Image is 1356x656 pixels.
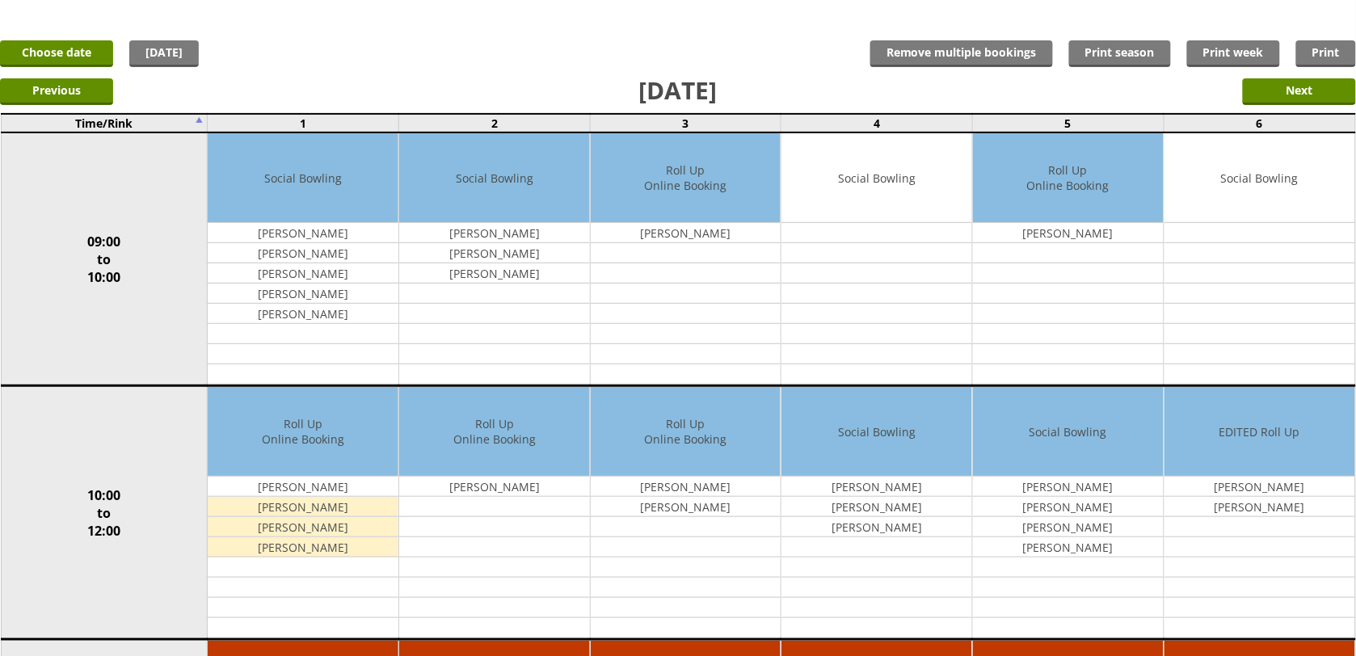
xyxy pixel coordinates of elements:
a: Print [1296,40,1356,67]
td: 5 [973,114,1164,132]
td: 4 [781,114,973,132]
td: [PERSON_NAME] [1164,477,1355,497]
td: [PERSON_NAME] [399,477,590,497]
td: Roll Up Online Booking [399,387,590,477]
td: [PERSON_NAME] [781,517,972,537]
td: 1 [208,114,399,132]
td: [PERSON_NAME] [208,223,398,243]
td: [PERSON_NAME] [973,497,1164,517]
td: EDITED Roll Up [1164,387,1355,477]
td: Social Bowling [781,133,972,223]
td: [PERSON_NAME] [208,497,398,517]
td: [PERSON_NAME] [208,284,398,304]
td: [PERSON_NAME] [1164,497,1355,517]
td: [PERSON_NAME] [208,537,398,557]
td: [PERSON_NAME] [208,263,398,284]
td: 09:00 to 10:00 [1,132,208,386]
a: Print week [1187,40,1280,67]
td: Roll Up Online Booking [591,387,781,477]
td: [PERSON_NAME] [781,477,972,497]
a: Print season [1069,40,1171,67]
td: Time/Rink [1,114,208,132]
td: [PERSON_NAME] [399,263,590,284]
td: [PERSON_NAME] [399,223,590,243]
td: [PERSON_NAME] [973,477,1164,497]
a: [DATE] [129,40,199,67]
td: [PERSON_NAME] [208,477,398,497]
td: [PERSON_NAME] [973,537,1164,557]
td: [PERSON_NAME] [973,517,1164,537]
td: Social Bowling [208,133,398,223]
td: 3 [590,114,781,132]
td: [PERSON_NAME] [591,223,781,243]
td: [PERSON_NAME] [973,223,1164,243]
td: [PERSON_NAME] [591,497,781,517]
td: [PERSON_NAME] [781,497,972,517]
td: 2 [399,114,591,132]
input: Next [1243,78,1356,105]
td: Roll Up Online Booking [591,133,781,223]
td: [PERSON_NAME] [399,243,590,263]
td: [PERSON_NAME] [208,517,398,537]
td: [PERSON_NAME] [591,477,781,497]
td: [PERSON_NAME] [208,304,398,324]
td: Social Bowling [973,387,1164,477]
td: Roll Up Online Booking [208,387,398,477]
td: Social Bowling [399,133,590,223]
td: Social Bowling [781,387,972,477]
td: 6 [1164,114,1355,132]
td: 10:00 to 12:00 [1,386,208,640]
td: Roll Up Online Booking [973,133,1164,223]
td: Social Bowling [1164,133,1355,223]
td: [PERSON_NAME] [208,243,398,263]
input: Remove multiple bookings [870,40,1053,67]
